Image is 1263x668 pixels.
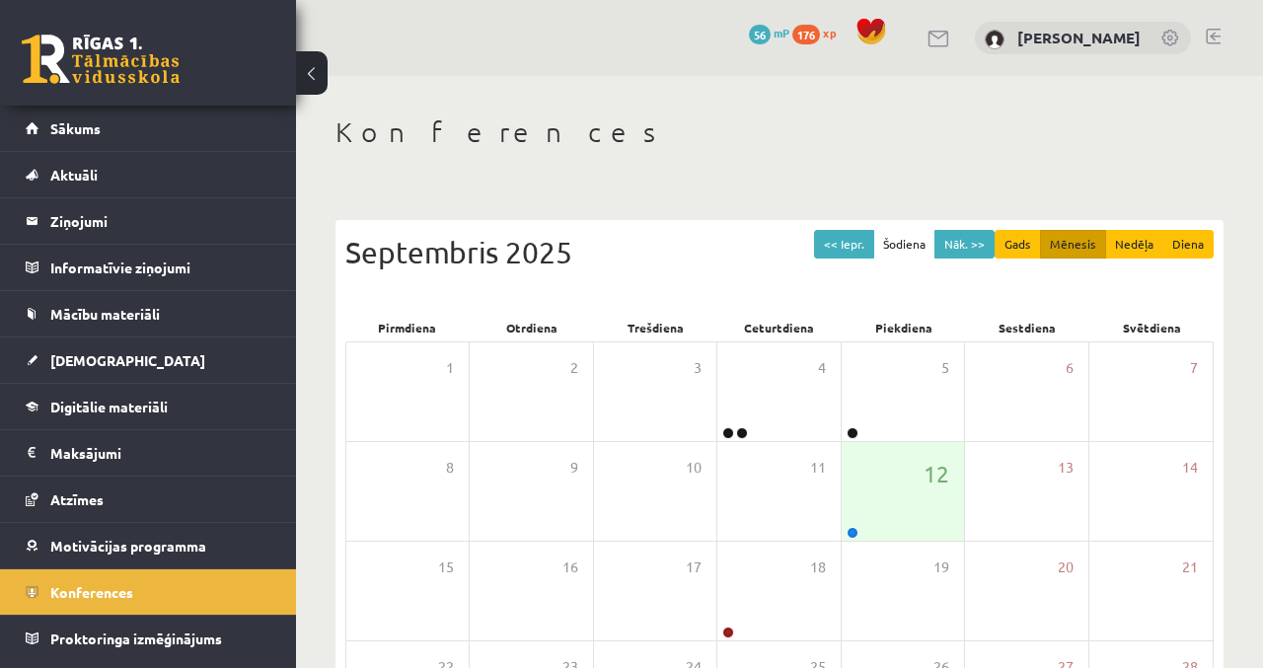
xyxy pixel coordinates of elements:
[26,245,271,290] a: Informatīvie ziņojumi
[26,152,271,197] a: Aktuāli
[1105,230,1163,259] button: Nedēļa
[934,230,995,259] button: Nāk. >>
[1089,314,1214,341] div: Svētdiena
[593,314,717,341] div: Trešdiena
[50,490,104,508] span: Atzīmes
[995,230,1041,259] button: Gads
[22,35,180,84] a: Rīgas 1. Tālmācības vidusskola
[814,230,874,259] button: << Iepr.
[941,357,949,379] span: 5
[792,25,820,44] span: 176
[26,477,271,522] a: Atzīmes
[1058,457,1074,479] span: 13
[50,583,133,601] span: Konferences
[26,337,271,383] a: [DEMOGRAPHIC_DATA]
[438,557,454,578] span: 15
[26,616,271,661] a: Proktoringa izmēģinājums
[842,314,966,341] div: Piekdiena
[26,106,271,151] a: Sākums
[1040,230,1106,259] button: Mēnesis
[26,198,271,244] a: Ziņojumi
[50,119,101,137] span: Sākums
[823,25,836,40] span: xp
[686,557,702,578] span: 17
[50,245,271,290] legend: Informatīvie ziņojumi
[749,25,771,44] span: 56
[985,30,1004,49] img: Agata Kapisterņicka
[1017,28,1141,47] a: [PERSON_NAME]
[26,569,271,615] a: Konferences
[26,523,271,568] a: Motivācijas programma
[50,198,271,244] legend: Ziņojumi
[570,357,578,379] span: 2
[774,25,789,40] span: mP
[810,457,826,479] span: 11
[345,230,1214,274] div: Septembris 2025
[562,557,578,578] span: 16
[749,25,789,40] a: 56 mP
[335,115,1224,149] h1: Konferences
[1182,457,1198,479] span: 14
[686,457,702,479] span: 10
[966,314,1090,341] div: Sestdiena
[50,166,98,184] span: Aktuāli
[446,357,454,379] span: 1
[818,357,826,379] span: 4
[694,357,702,379] span: 3
[570,457,578,479] span: 9
[50,351,205,369] span: [DEMOGRAPHIC_DATA]
[1182,557,1198,578] span: 21
[933,557,949,578] span: 19
[50,430,271,476] legend: Maksājumi
[26,430,271,476] a: Maksājumi
[50,630,222,647] span: Proktoringa izmēģinājums
[446,457,454,479] span: 8
[810,557,826,578] span: 18
[345,314,470,341] div: Pirmdiena
[470,314,594,341] div: Otrdiena
[50,537,206,555] span: Motivācijas programma
[50,398,168,415] span: Digitālie materiāli
[1190,357,1198,379] span: 7
[792,25,846,40] a: 176 xp
[1162,230,1214,259] button: Diena
[1058,557,1074,578] span: 20
[26,291,271,336] a: Mācību materiāli
[717,314,842,341] div: Ceturtdiena
[1066,357,1074,379] span: 6
[873,230,935,259] button: Šodiena
[924,457,949,490] span: 12
[26,384,271,429] a: Digitālie materiāli
[50,305,160,323] span: Mācību materiāli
